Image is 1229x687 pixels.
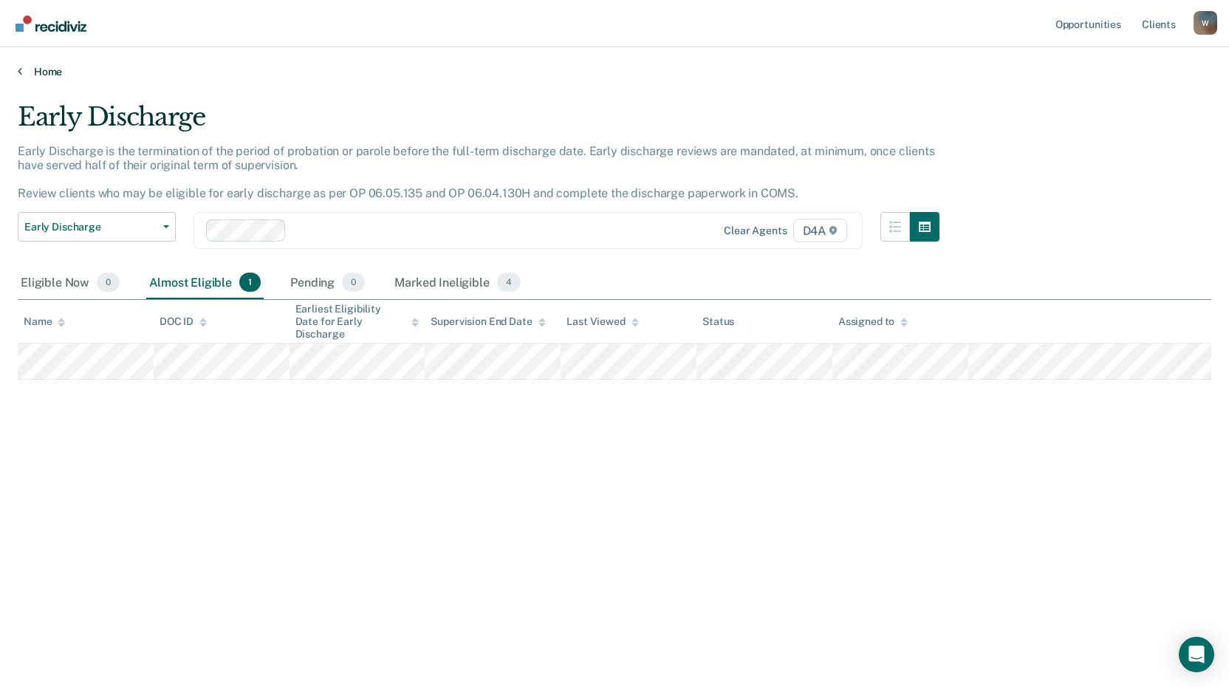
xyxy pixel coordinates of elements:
div: Pending0 [287,267,368,299]
button: Early Discharge [18,212,176,242]
span: 1 [239,273,261,292]
button: Profile dropdown button [1194,11,1217,35]
div: Eligible Now0 [18,267,123,299]
span: 0 [342,273,365,292]
div: Assigned to [838,315,908,328]
p: Early Discharge is the termination of the period of probation or parole before the full-term disc... [18,144,935,201]
span: Early Discharge [24,221,157,233]
div: Supervision End Date [431,315,545,328]
div: Earliest Eligibility Date for Early Discharge [295,303,420,340]
div: Almost Eligible1 [146,267,264,299]
div: Open Intercom Messenger [1179,637,1214,672]
span: 4 [497,273,521,292]
div: DOC ID [160,315,207,328]
span: D4A [793,219,847,242]
div: Status [702,315,734,328]
img: Recidiviz [16,16,86,32]
div: Marked Ineligible4 [391,267,524,299]
div: W [1194,11,1217,35]
div: Clear agents [724,225,787,237]
div: Early Discharge [18,102,939,144]
a: Home [18,65,1211,78]
span: 0 [97,273,120,292]
div: Name [24,315,65,328]
div: Last Viewed [566,315,638,328]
